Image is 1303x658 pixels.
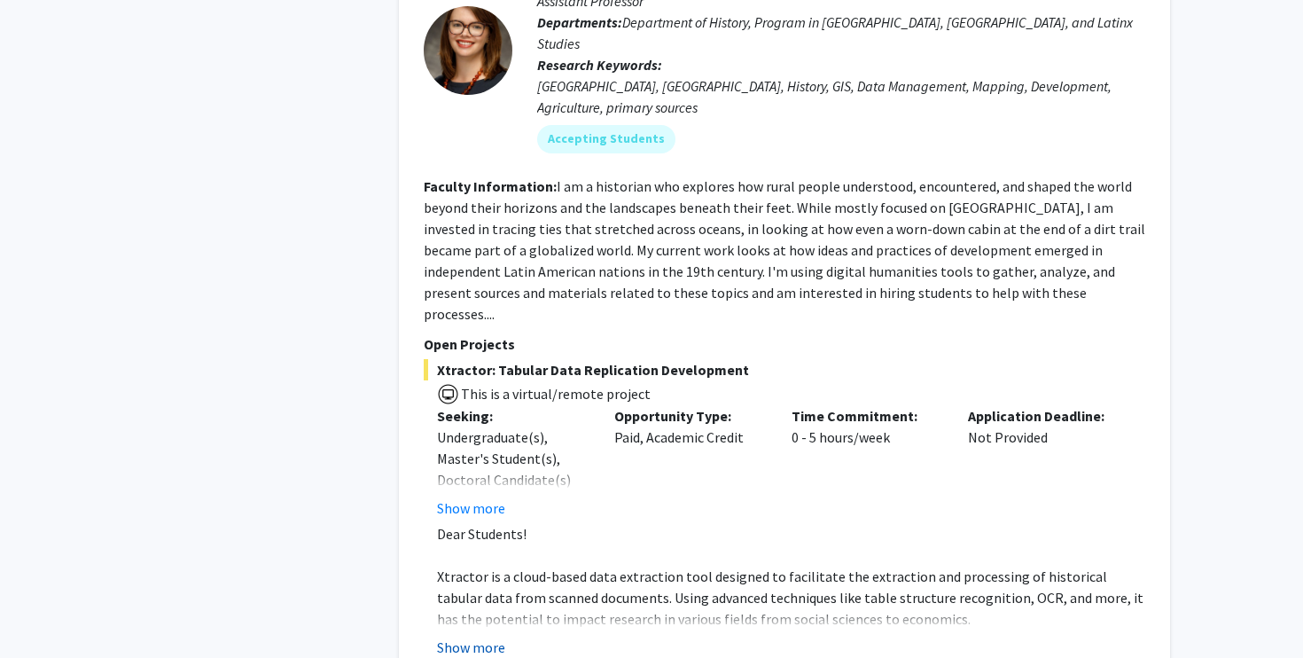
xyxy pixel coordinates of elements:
[424,333,1145,355] p: Open Projects
[537,56,662,74] b: Research Keywords:
[537,75,1145,118] div: [GEOGRAPHIC_DATA], [GEOGRAPHIC_DATA], History, GIS, Data Management, Mapping, Development, Agricu...
[778,405,956,519] div: 0 - 5 hours/week
[968,405,1119,427] p: Application Deadline:
[424,359,1145,380] span: Xtractor: Tabular Data Replication Development
[537,125,675,153] mat-chip: Accepting Students
[792,405,942,427] p: Time Commitment:
[955,405,1132,519] div: Not Provided
[614,405,765,427] p: Opportunity Type:
[437,497,505,519] button: Show more
[424,177,1145,323] fg-read-more: I am a historian who explores how rural people understood, encountered, and shaped the world beyo...
[437,637,505,658] button: Show more
[437,525,527,543] span: Dear Students!
[537,13,1133,52] span: Department of History, Program in [GEOGRAPHIC_DATA], [GEOGRAPHIC_DATA], and Latinx Studies
[13,578,75,645] iframe: Chat
[437,568,1143,628] span: Xtractor is a cloud-based data extraction tool designed to facilitate the extraction and processi...
[537,13,622,31] b: Departments:
[424,177,557,195] b: Faculty Information:
[437,427,588,533] div: Undergraduate(s), Master's Student(s), Doctoral Candidate(s) (PhD, MD, DMD, PharmD, etc.)
[437,405,588,427] p: Seeking:
[459,385,651,403] span: This is a virtual/remote project
[601,405,778,519] div: Paid, Academic Credit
